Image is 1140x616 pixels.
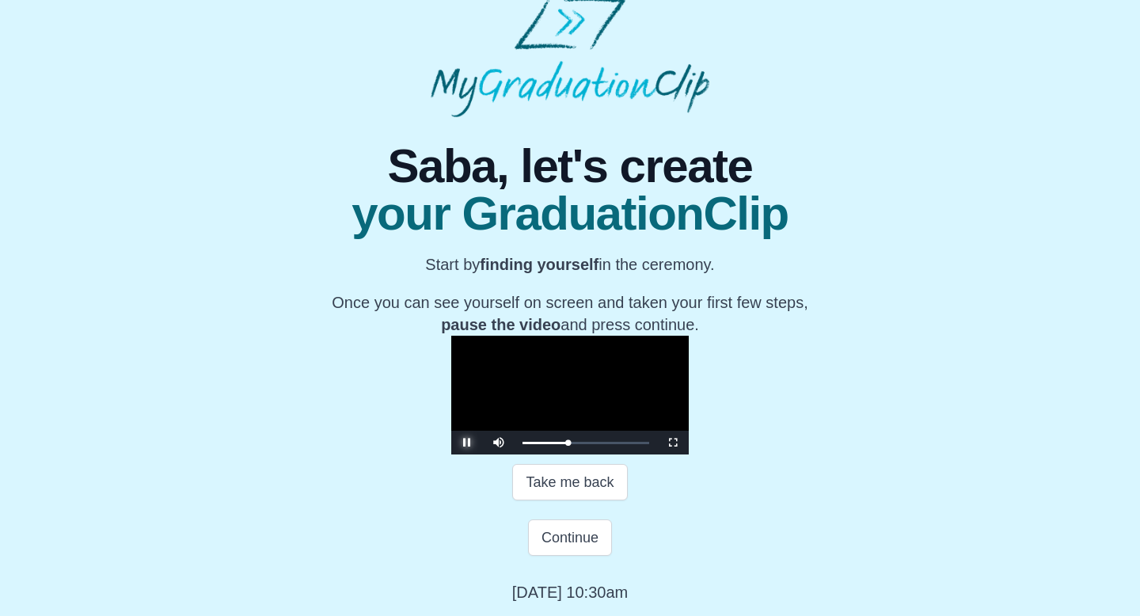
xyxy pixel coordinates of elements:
[483,431,515,454] button: Mute
[522,442,649,444] div: Progress Bar
[528,519,612,556] button: Continue
[441,316,560,333] b: pause the video
[512,464,627,500] button: Take me back
[451,336,689,454] div: Video Player
[512,581,628,603] p: [DATE] 10:30am
[332,190,807,238] span: your GraduationClip
[480,256,598,273] b: finding yourself
[451,431,483,454] button: Pause
[657,431,689,454] button: Fullscreen
[332,253,807,276] p: Start by in the ceremony.
[332,291,807,336] p: Once you can see yourself on screen and taken your first few steps, and press continue.
[332,143,807,190] span: Saba, let's create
